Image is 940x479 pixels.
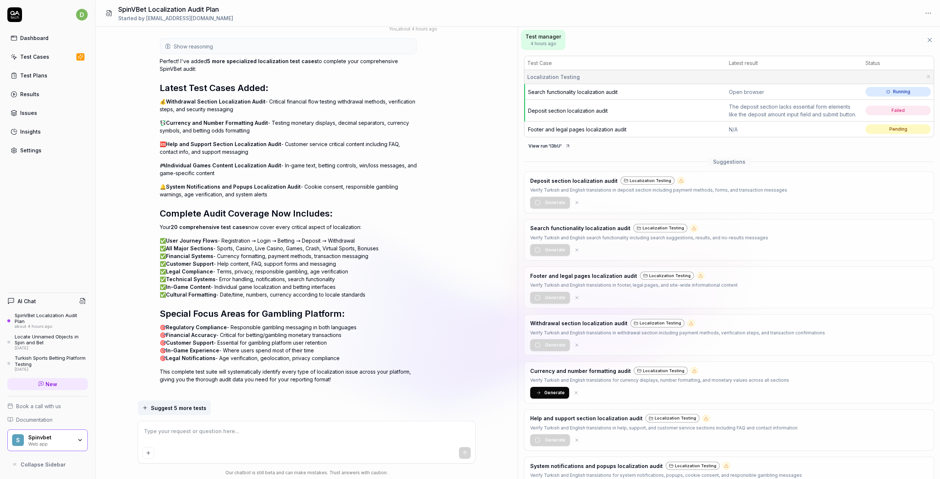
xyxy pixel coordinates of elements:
[166,261,214,267] span: Customer Support
[146,15,233,21] span: [EMAIL_ADDRESS][DOMAIN_NAME]
[20,90,39,98] div: Results
[530,434,570,446] button: Generate
[530,177,618,185] h3: Deposit section localization audit
[530,414,643,422] h3: Help and support section localization audit
[160,323,417,362] p: 🎯 - Responsible gambling messaging in both languages 🎯 - Critical for betting/gambling monetary t...
[528,108,608,114] span: Deposit section localization audit
[726,56,863,70] th: Latest result
[15,324,88,329] div: about 4 hours ago
[7,416,88,424] a: Documentation
[7,50,88,64] a: Test Cases
[865,87,931,97] span: Running
[28,434,72,441] div: Spinvbet
[166,120,268,126] span: Currency and Number Formatting Audit
[166,291,216,298] span: Cultural Formatting
[630,319,684,327] div: Localization Testing
[166,324,227,330] span: Regulatory Compliance
[530,224,630,232] h3: Search functionality localization audit
[160,119,417,134] p: 💱 - Testing monetary displays, decimal separators, currency symbols, and betting odds formatting
[166,332,216,338] span: Financial Accuracy
[160,39,416,54] button: Show reasoning
[166,141,281,147] span: Help and Support Section Localization Audit
[646,414,699,422] div: Localization Testing
[524,142,575,149] a: View run 'l3bU'
[530,472,802,479] p: Verify Turkish and English translations for system notifications, popups, cookie consent, and res...
[544,389,565,396] span: Generate
[7,402,88,410] a: Book a call with us
[12,434,24,446] span: S
[20,109,37,117] div: Issues
[174,43,213,50] span: Show reasoning
[545,294,565,301] span: Generate
[865,106,931,115] span: Failed
[7,334,88,351] a: Locate Unnamed Objects in Spin and Bet[DATE]
[666,462,720,470] div: Localization Testing
[166,98,265,105] span: Withdrawal Section Localization Audit
[118,4,233,14] h1: SpinVBet Localization Audit Plan
[528,89,618,95] span: Search functionality localization audit
[707,158,751,166] span: Suggestions
[7,87,88,101] a: Results
[525,40,561,47] span: 4 hours ago
[166,347,219,353] span: In-Game Experience
[160,223,417,231] p: Your now cover every critical aspect of localization:
[634,367,688,375] div: Localization Testing
[15,367,88,372] div: [DATE]
[530,462,663,470] h3: System notifications and popups localization audit
[160,368,417,383] p: This complete test suite will systematically identify every type of localization issue across you...
[16,402,61,410] span: Book a call with us
[530,387,569,399] button: Generate
[640,271,694,280] a: Localization Testing
[530,367,631,375] h3: Currency and number formatting audit
[20,128,41,135] div: Insights
[7,143,88,157] a: Settings
[530,424,798,432] p: Verify Turkish and English translations in help, support, and customer service sections including...
[530,339,570,351] button: Generate
[166,268,213,275] span: Legal Compliance
[76,7,88,22] button: d
[7,31,88,45] a: Dashboard
[633,224,687,232] div: Localization Testing
[166,162,281,168] span: Individual Games Content Localization Audit
[160,183,417,198] p: 🔔 - Cookie consent, responsible gambling warnings, age verification, and system alerts
[142,447,154,459] button: Add attachment
[530,197,570,208] button: Generate
[530,329,825,337] p: Verify Turkish and English translations in withdrawal section including payment methods, verifica...
[7,457,88,472] button: Collapse Sidebar
[21,461,66,468] span: Collapse Sidebar
[7,124,88,139] a: Insights
[545,342,565,348] span: Generate
[160,57,417,73] p: Perfect! I've added to complete your comprehensive SpinVBet audit:
[527,73,580,81] span: Localization Testing
[160,308,345,319] span: Special Focus Areas for Gambling Platform:
[634,366,688,375] a: Localization Testing
[15,355,88,367] div: Turkish Sports Betting Platform Testing
[20,53,49,61] div: Test Cases
[160,140,417,156] p: 🆘 - Customer service critical content including FAQ, contact info, and support messaging
[521,30,565,50] button: Test manager4 hours ago
[865,124,931,134] span: Pending
[646,414,699,423] a: Localization Testing
[166,245,213,251] span: All Major Sections
[15,312,88,324] div: SpinVBet Localization Audit Plan
[166,340,214,346] span: Customer Support
[138,469,476,476] div: Our chatbot is still beta and can make mistakes. Trust answers with caution.
[166,284,211,290] span: In-Game Content
[166,184,301,190] span: System Notifications and Popups Localization Audit
[18,297,36,305] h4: AI Chat
[525,33,561,40] span: Test manager
[530,234,768,242] p: Verify Turkish and English search functionality including search suggestions, results, and no-res...
[20,72,47,79] div: Test Plans
[151,404,206,412] span: Suggest 5 more tests
[7,429,88,451] button: SSpinvbetWeb app
[530,186,787,194] p: Verify Turkish and English translations in deposit section including payment methods, forms, and ...
[207,58,317,64] span: 5 more specialized localization test cases
[138,400,211,415] button: Suggest 5 more tests
[166,355,216,361] span: Legal Notifications
[530,377,789,384] p: Verify Turkish and English translations for currency displays, number formatting, and monetary va...
[7,378,88,390] a: New
[545,199,565,206] span: Generate
[545,247,565,253] span: Generate
[389,26,437,32] div: , about 4 hours ago
[530,272,637,280] h3: Footer and legal pages localization audit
